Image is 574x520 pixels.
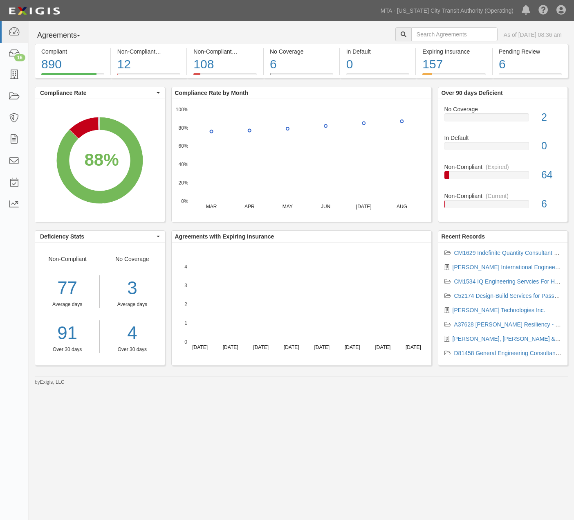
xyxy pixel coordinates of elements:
text: AUG [396,204,407,209]
a: Non-Compliant(Current)6 [444,192,562,215]
img: Logo [6,4,63,18]
div: No Coverage [270,47,333,56]
div: In Default [346,47,410,56]
div: 2 [535,110,567,125]
b: Compliance Rate by Month [175,90,249,96]
a: Expiring Insurance157 [416,73,492,80]
text: [DATE] [283,344,299,350]
text: 40% [178,162,188,167]
svg: A chart. [172,243,431,365]
div: Non-Compliant [438,163,568,171]
input: Search Agreements [411,27,498,41]
text: [DATE] [222,344,238,350]
div: Pending Review [499,47,562,56]
div: 16 [14,54,25,61]
text: [DATE] [253,344,269,350]
a: Non-Compliant(Current)12 [111,73,187,80]
div: Average days [35,301,99,308]
div: 6 [535,197,567,212]
text: 1 [184,320,187,326]
text: APR [244,204,254,209]
div: In Default [438,134,568,142]
div: Non-Compliant (Current) [117,47,181,56]
text: 0 [184,339,187,344]
a: In Default0 [340,73,416,80]
div: Average days [106,301,158,308]
text: [DATE] [314,344,330,350]
a: MTA - [US_STATE] City Transit Authority (Operating) [377,2,518,19]
div: 12 [117,56,181,73]
div: 77 [35,275,99,301]
text: 2 [184,301,187,307]
text: MAY [282,204,292,209]
svg: A chart. [35,99,164,222]
div: Non-Compliant [35,255,100,353]
button: Agreements [35,27,96,44]
div: (Current) [159,47,182,56]
b: Agreements with Expiring Insurance [175,233,274,240]
a: In Default0 [444,134,562,163]
div: Non-Compliant [438,192,568,200]
a: Compliant890 [35,73,110,80]
text: [DATE] [405,344,421,350]
a: Exigis, LLC [40,379,65,385]
div: 88% [84,148,119,172]
div: 64 [535,168,567,182]
text: 80% [178,125,188,131]
b: Over 90 days Deficient [442,90,503,96]
text: 60% [178,143,188,149]
text: [DATE] [344,344,360,350]
svg: A chart. [172,99,431,222]
div: Expiring Insurance [422,47,486,56]
div: (Expired) [235,47,258,56]
div: No Coverage [438,105,568,113]
div: (Expired) [486,163,509,171]
span: Deficiency Stats [40,232,155,241]
div: 3 [106,275,158,301]
text: [DATE] [356,204,371,209]
a: 4 [106,320,158,346]
a: Pending Review6 [493,73,568,80]
button: Compliance Rate [35,87,165,99]
a: Non-Compliant(Expired)64 [444,163,562,192]
text: JUN [321,204,330,209]
span: Compliance Rate [40,89,155,97]
a: No Coverage2 [444,105,562,134]
div: 108 [193,56,257,73]
text: 100% [175,106,188,112]
div: 157 [422,56,486,73]
text: 4 [184,263,187,269]
a: 91 [35,320,99,346]
text: [DATE] [375,344,390,350]
div: As of [DATE] 08:36 am [504,31,562,39]
div: 890 [41,56,104,73]
div: 0 [535,139,567,153]
div: Over 30 days [35,346,99,353]
a: Non-Compliant(Expired)108 [187,73,263,80]
div: 6 [499,56,562,73]
div: No Coverage [100,255,164,353]
div: 0 [346,56,410,73]
div: 6 [270,56,333,73]
text: 20% [178,180,188,186]
div: Over 30 days [106,346,158,353]
text: 0% [181,198,188,204]
text: 3 [184,282,187,288]
b: Recent Records [442,233,485,240]
div: Non-Compliant (Expired) [193,47,257,56]
a: No Coverage6 [264,73,339,80]
text: [DATE] [192,344,208,350]
text: MAR [206,204,217,209]
small: by [35,379,65,386]
div: Compliant [41,47,104,56]
i: Help Center - Complianz [538,6,548,16]
button: Deficiency Stats [35,231,165,242]
a: [PERSON_NAME] Technologies Inc. [453,307,545,313]
div: (Current) [486,192,509,200]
